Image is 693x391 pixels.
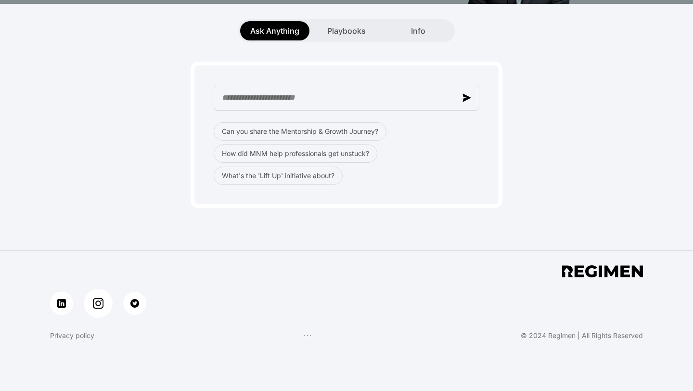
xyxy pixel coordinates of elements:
[521,331,643,340] div: © 2024 Regimen | All Rights Reserved
[240,21,309,40] button: Ask Anything
[214,144,377,163] button: How did MNM help professionals get unstuck?
[84,289,113,318] a: instagram
[214,167,343,185] button: What's the 'Lift Up' initiative about?
[123,292,146,315] a: twitter
[214,122,386,141] button: Can you share the Mentorship & Growth Journey?
[327,25,366,37] span: Playbooks
[384,21,453,40] button: Info
[50,292,73,315] a: linkedin
[250,25,299,37] span: Ask Anything
[50,331,94,340] a: Privacy policy
[312,21,381,40] button: Playbooks
[411,25,425,37] span: Info
[462,93,471,102] img: send message
[57,299,66,308] img: linkedin button
[93,298,104,309] img: instagram button
[562,265,643,277] img: app footer logo
[130,299,139,308] img: twitter button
